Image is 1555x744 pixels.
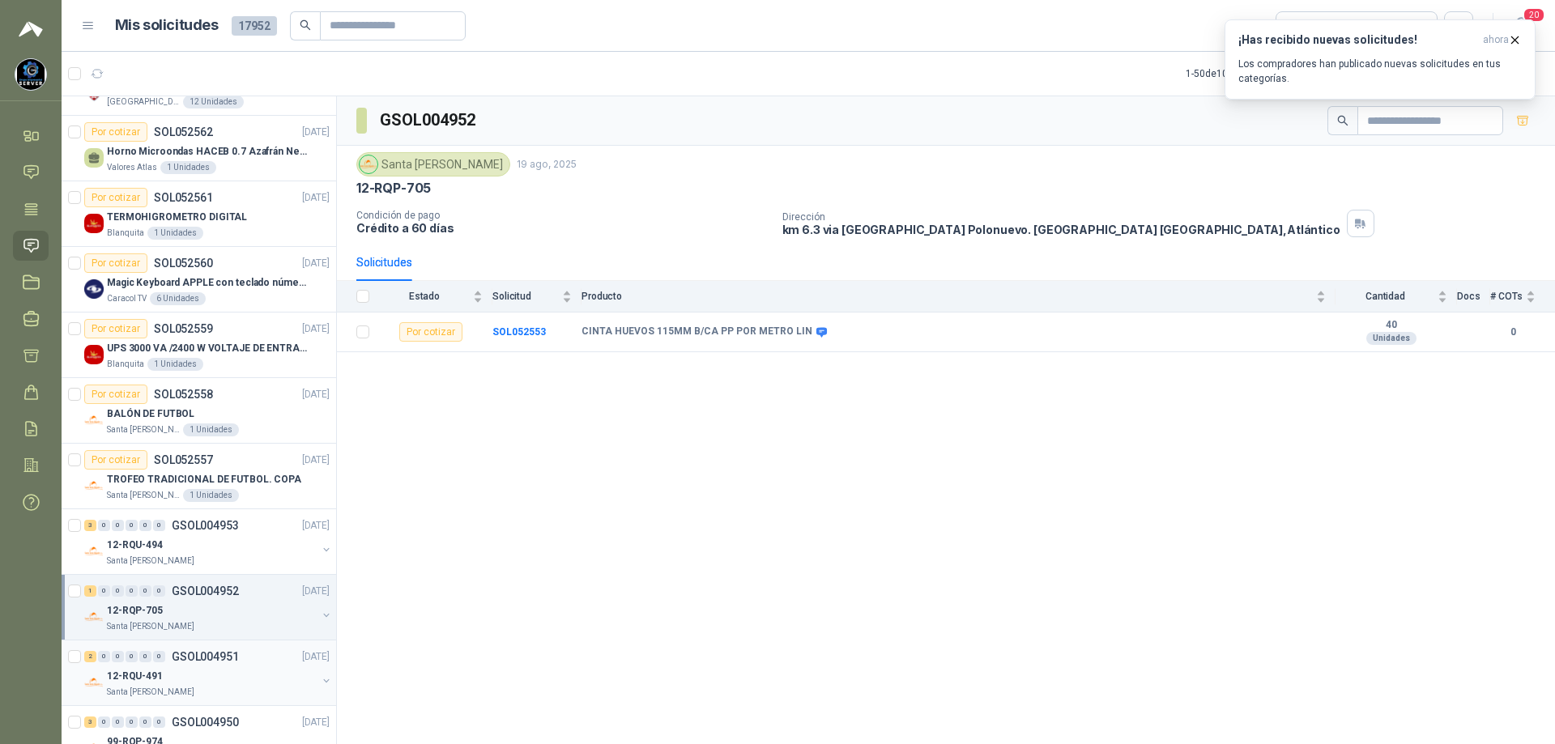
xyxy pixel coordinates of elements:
p: Santa [PERSON_NAME] [107,489,180,502]
div: 0 [126,520,138,531]
img: Company Logo [84,214,104,233]
b: 0 [1490,325,1536,340]
div: Santa [PERSON_NAME] [356,152,510,176]
div: 0 [153,716,165,728]
p: [DATE] [302,190,330,206]
div: 6 Unidades [150,292,206,305]
p: Santa [PERSON_NAME] [107,620,194,633]
div: Por cotizar [84,188,147,207]
div: 12 Unidades [183,96,244,108]
th: Solicitud [492,281,582,312]
p: [DATE] [302,256,330,271]
span: 20 [1523,7,1545,23]
p: SOL052560 [154,257,213,269]
th: Cantidad [1336,281,1457,312]
div: Por cotizar [84,319,147,338]
div: 3 [84,716,96,728]
p: TROFEO TRADICIONAL DE FUTBOL. COPA [107,472,301,487]
div: 1 Unidades [160,161,216,174]
p: Horno Microondas HACEB 0.7 Azafrán Negro [107,144,309,159]
p: GSOL004950 [172,716,239,728]
div: 0 [126,716,138,728]
div: 2 [84,651,96,662]
div: Todas [1286,17,1320,35]
a: 2 0 0 0 0 0 GSOL004951[DATE] Company Logo12-RQU-491Santa [PERSON_NAME] [84,647,333,699]
p: 12-RQU-494 [107,538,163,553]
div: 0 [112,520,124,531]
img: Company Logo [360,155,377,173]
div: 0 [112,716,124,728]
span: 17952 [232,16,277,36]
p: Santa [PERSON_NAME] [107,555,194,568]
p: SOL052559 [154,323,213,334]
th: # COTs [1490,281,1555,312]
p: [DATE] [302,649,330,665]
img: Company Logo [84,476,104,495]
img: Company Logo [84,542,104,561]
div: 0 [139,520,151,531]
img: Company Logo [84,345,104,364]
p: SOL052557 [154,454,213,466]
p: [DATE] [302,453,330,468]
div: 0 [153,585,165,597]
p: Dirección [782,211,1340,223]
div: Por cotizar [84,385,147,404]
span: # COTs [1490,291,1523,302]
span: Solicitud [492,291,559,302]
p: TERMOHIGROMETRO DIGITAL [107,210,247,225]
span: ahora [1483,33,1509,47]
p: Santa [PERSON_NAME] [107,423,180,436]
p: [DATE] [302,321,330,337]
div: 0 [153,520,165,531]
div: Por cotizar [84,122,147,142]
img: Logo peakr [19,19,43,39]
p: Los compradores han publicado nuevas solicitudes en tus categorías. [1238,57,1522,86]
div: Por cotizar [84,253,147,273]
div: 0 [153,651,165,662]
img: Company Logo [84,673,104,692]
p: 12-RQP-705 [356,180,431,197]
p: Santa [PERSON_NAME] [107,686,194,699]
div: 0 [139,651,151,662]
div: 0 [139,585,151,597]
div: 0 [98,716,110,728]
p: km 6.3 via [GEOGRAPHIC_DATA] Polonuevo. [GEOGRAPHIC_DATA] [GEOGRAPHIC_DATA] , Atlántico [782,223,1340,236]
a: Por cotizarSOL052561[DATE] Company LogoTERMOHIGROMETRO DIGITALBlanquita1 Unidades [62,181,336,247]
div: Unidades [1366,332,1417,345]
div: 0 [98,651,110,662]
th: Producto [582,281,1336,312]
p: GSOL004951 [172,651,239,662]
p: [DATE] [302,125,330,140]
div: 0 [112,585,124,597]
span: Producto [582,291,1313,302]
div: 1 Unidades [183,423,239,436]
p: [DATE] [302,715,330,730]
p: SOL052561 [154,192,213,203]
button: 20 [1506,11,1536,40]
img: Company Logo [84,607,104,627]
button: ¡Has recibido nuevas solicitudes!ahora Los compradores han publicado nuevas solicitudes en tus ca... [1225,19,1536,100]
p: BALÓN DE FUTBOL [107,406,194,422]
div: 0 [126,585,138,597]
a: Por cotizarSOL052559[DATE] Company LogoUPS 3000 VA /2400 W VOLTAJE DE ENTRADA / SALIDA 12V ON LIN... [62,312,336,378]
img: Company Logo [84,279,104,299]
div: 1 Unidades [147,227,203,240]
p: [GEOGRAPHIC_DATA][PERSON_NAME] [107,96,180,108]
p: [DATE] [302,387,330,402]
p: [DATE] [302,584,330,599]
a: Por cotizarSOL052557[DATE] Company LogoTROFEO TRADICIONAL DE FUTBOL. COPASanta [PERSON_NAME]1 Uni... [62,444,336,509]
p: Valores Atlas [107,161,157,174]
p: SOL052562 [154,126,213,138]
div: 0 [112,651,124,662]
a: SOL052553 [492,326,546,338]
th: Docs [1457,281,1490,312]
a: 1 0 0 0 0 0 GSOL004952[DATE] Company Logo12-RQP-705Santa [PERSON_NAME] [84,581,333,633]
p: Blanquita [107,227,144,240]
th: Estado [379,281,492,312]
span: search [1337,115,1348,126]
div: 1 Unidades [183,489,239,502]
p: UPS 3000 VA /2400 W VOLTAJE DE ENTRADA / SALIDA 12V ON LINE [107,341,309,356]
div: Por cotizar [399,322,462,342]
p: GSOL004953 [172,520,239,531]
div: 3 [84,520,96,531]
